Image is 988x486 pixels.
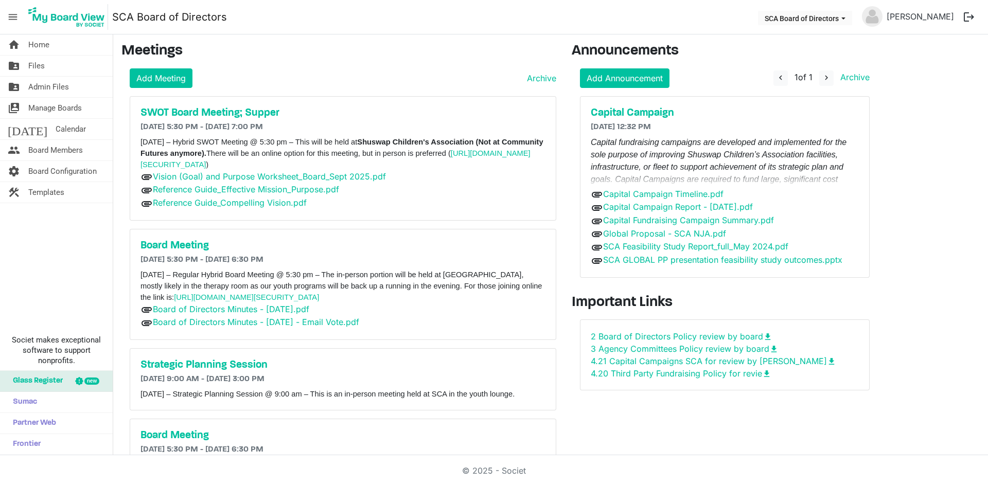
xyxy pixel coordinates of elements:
button: SCA Board of Directors dropdownbutton [758,11,852,25]
span: Sumac [8,392,37,412]
span: download [827,357,836,366]
span: navigate_next [822,73,831,82]
span: Societ makes exceptional software to support nonprofits. [5,335,108,366]
span: folder_shared [8,77,20,97]
span: attachment [591,255,603,267]
a: SCA Feasibility Study Report_full_May 2024.pdf [603,241,788,251]
span: [DATE] 12:32 PM [591,123,651,131]
a: Board Meeting [140,240,545,252]
span: home [8,34,20,55]
span: Board Configuration [28,161,97,182]
a: Capital Campaign [591,107,859,119]
p: [DATE] – Hybrid SWOT Meeting @ 5:30 pm – This will be held at There will be an online option for ... [140,136,545,170]
a: Reference Guide_Effective Mission_Purpose.pdf [153,184,339,194]
span: 1 [795,72,798,82]
a: Board Meeting [140,429,545,442]
span: Board Members [28,140,83,160]
a: Capital Fundraising Campaign Summary.pdf [603,215,774,225]
span: Home [28,34,49,55]
img: My Board View Logo [25,4,108,30]
span: folder_shared [8,56,20,76]
a: [URL][DOMAIN_NAME][SECURITY_DATA] [174,293,319,301]
span: Templates [28,182,64,203]
span: people [8,140,20,160]
b: Shuswap Children's Association (Not at Community Futures anymore). [140,138,543,157]
a: 4.21 Capital Campaigns SCA for review by [PERSON_NAME]download [591,356,836,366]
a: Board of Directors Minutes - [DATE] - Email Vote.pdf [153,317,359,327]
span: attachment [591,228,603,240]
a: Board of Directors Minutes - [DATE].pdf [153,304,309,314]
a: 4.20 Third Party Fundraising Policy for reviedownload [591,368,771,379]
p: [DATE] – Regular Hybrid Board Meeting @ 5:30 pm – The in-person portion will be held at [GEOGRAPH... [140,269,545,303]
a: Archive [836,72,870,82]
span: attachment [140,171,153,183]
h6: [DATE] 5:30 PM - [DATE] 6:30 PM [140,445,545,455]
a: Reference Guide_Compelling Vision.pdf [153,197,307,208]
p: [DATE] – Strategic Planning Session @ 9:00 am – This is an in-person meeting held at SCA in the y... [140,388,545,400]
a: Strategic Planning Session [140,359,545,371]
h6: [DATE] 5:30 PM - [DATE] 6:30 PM [140,255,545,265]
a: Capital Campaign Timeline.pdf [603,189,724,199]
button: logout [958,6,980,28]
span: Capital fundraising campaigns are developed and implemented for the sole purpose of improving Shu... [591,138,851,245]
h3: Important Links [572,294,878,312]
span: download [769,345,779,354]
a: Global Proposal - SCA NJA.pdf [603,228,726,239]
a: SCA Board of Directors [112,7,227,27]
span: of 1 [795,72,813,82]
h3: Announcements [572,43,878,60]
span: attachment [591,188,603,201]
a: My Board View Logo [25,4,112,30]
span: attachment [591,215,603,227]
a: Add Meeting [130,68,192,88]
a: 3 Agency Committees Policy review by boarddownload [591,344,779,354]
a: Vision (Goal) and Purpose Worksheet_Board_Sept 2025.pdf [153,171,386,182]
span: attachment [140,317,153,329]
a: [URL][DOMAIN_NAME][SECURITY_DATA] [140,149,531,169]
span: switch_account [8,98,20,118]
span: settings [8,161,20,182]
span: attachment [140,184,153,196]
span: [DATE] [8,119,47,139]
span: download [762,369,771,379]
span: navigate_before [776,73,785,82]
a: SWOT Board Meeting; Supper [140,107,545,119]
button: navigate_before [773,70,788,86]
span: attachment [140,197,153,210]
span: Glass Register [8,371,63,391]
span: Manage Boards [28,98,82,118]
span: construction [8,182,20,203]
span: Admin Files [28,77,69,97]
h3: Meetings [121,43,556,60]
a: Add Announcement [580,68,669,88]
img: no-profile-picture.svg [862,6,883,27]
h6: [DATE] 5:30 PM - [DATE] 7:00 PM [140,122,545,132]
h6: [DATE] 9:00 AM - [DATE] 3:00 PM [140,374,545,384]
span: attachment [591,241,603,254]
span: Calendar [56,119,86,139]
span: menu [3,7,23,27]
a: [PERSON_NAME] [883,6,958,27]
span: Partner Web [8,413,56,434]
a: 2 Board of Directors Policy review by boarddownload [591,331,772,341]
div: new [84,377,99,385]
span: Frontier [8,434,41,455]
span: Files [28,56,45,76]
a: Capital Campaign Report - [DATE].pdf [603,202,753,212]
span: attachment [591,202,603,214]
span: download [763,332,772,341]
span: attachment [140,303,153,316]
a: SCA GLOBAL PP presentation feasibility study outcomes.pptx [603,255,842,265]
a: Archive [523,72,556,84]
button: navigate_next [819,70,834,86]
a: © 2025 - Societ [462,465,526,476]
